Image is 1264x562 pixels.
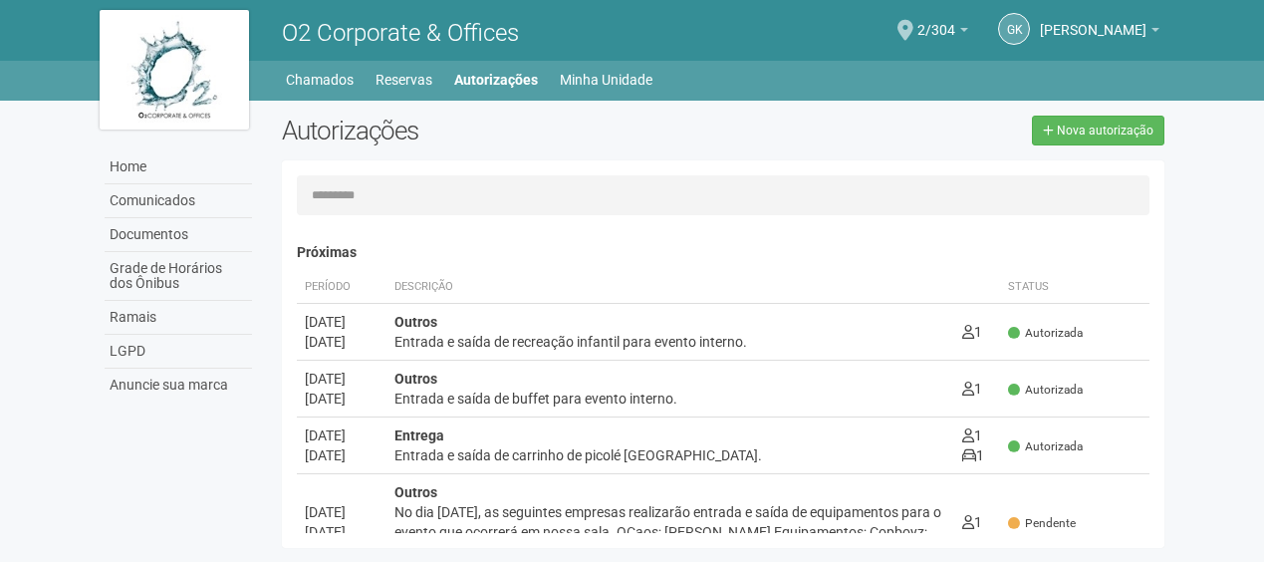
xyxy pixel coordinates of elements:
[105,184,252,218] a: Comunicados
[394,502,947,562] div: No dia [DATE], as seguintes empresas realizarão entrada e saída de equipamentos para o evento que...
[962,514,982,530] span: 1
[305,332,379,352] div: [DATE]
[305,445,379,465] div: [DATE]
[917,3,955,38] span: 2/304
[282,19,519,47] span: O2 Corporate & Offices
[286,66,354,94] a: Chamados
[100,10,249,130] img: logo.jpg
[560,66,652,94] a: Minha Unidade
[297,271,386,304] th: Período
[1008,382,1083,399] span: Autorizada
[1008,515,1076,532] span: Pendente
[305,369,379,389] div: [DATE]
[305,312,379,332] div: [DATE]
[105,218,252,252] a: Documentos
[962,381,982,397] span: 1
[962,447,984,463] span: 1
[1000,271,1149,304] th: Status
[1032,116,1164,145] a: Nova autorização
[105,369,252,402] a: Anuncie sua marca
[394,445,947,465] div: Entrada e saída de carrinho de picolé [GEOGRAPHIC_DATA].
[454,66,538,94] a: Autorizações
[998,13,1030,45] a: GK
[105,335,252,369] a: LGPD
[394,371,437,387] strong: Outros
[386,271,955,304] th: Descrição
[917,25,968,41] a: 2/304
[1008,325,1083,342] span: Autorizada
[394,484,437,500] strong: Outros
[1040,3,1146,38] span: Gleice Kelly
[305,389,379,409] div: [DATE]
[105,150,252,184] a: Home
[376,66,432,94] a: Reservas
[394,332,947,352] div: Entrada e saída de recreação infantil para evento interno.
[105,252,252,301] a: Grade de Horários dos Ônibus
[1008,438,1083,455] span: Autorizada
[394,389,947,409] div: Entrada e saída de buffet para evento interno.
[297,245,1150,260] h4: Próximas
[962,427,982,443] span: 1
[105,301,252,335] a: Ramais
[394,314,437,330] strong: Outros
[305,425,379,445] div: [DATE]
[962,324,982,340] span: 1
[305,522,379,542] div: [DATE]
[394,427,444,443] strong: Entrega
[1040,25,1159,41] a: [PERSON_NAME]
[1057,124,1153,138] span: Nova autorização
[282,116,708,145] h2: Autorizações
[305,502,379,522] div: [DATE]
